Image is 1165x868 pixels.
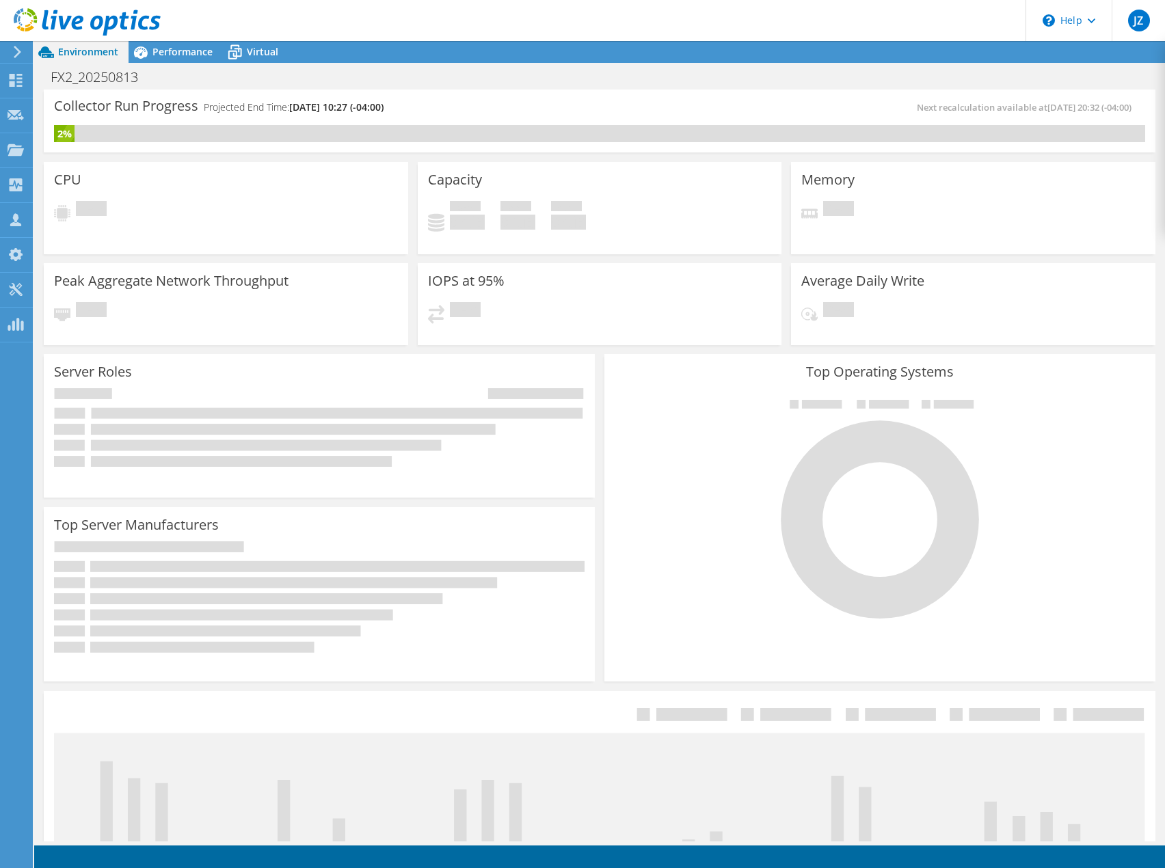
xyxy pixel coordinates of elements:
h3: IOPS at 95% [428,273,505,288]
span: Free [500,201,531,215]
span: Total [551,201,582,215]
h1: FX2_20250813 [44,70,159,85]
h3: Top Server Manufacturers [54,517,219,532]
h4: Projected End Time: [204,100,384,115]
h4: 0 GiB [450,215,485,230]
h3: Server Roles [54,364,132,379]
h3: Average Daily Write [801,273,924,288]
div: 2% [54,126,75,141]
span: Used [450,201,481,215]
span: Pending [823,302,854,321]
h3: Capacity [428,172,482,187]
span: Pending [76,302,107,321]
span: Pending [450,302,481,321]
span: Performance [152,45,213,58]
span: JZ [1128,10,1150,31]
h4: 0 GiB [500,215,535,230]
span: Virtual [247,45,278,58]
span: Environment [58,45,118,58]
span: [DATE] 20:32 (-04:00) [1047,101,1131,113]
h3: Memory [801,172,855,187]
h4: 0 GiB [551,215,586,230]
span: Pending [76,201,107,219]
span: [DATE] 10:27 (-04:00) [289,100,384,113]
h3: CPU [54,172,81,187]
h3: Peak Aggregate Network Throughput [54,273,289,288]
svg: \n [1043,14,1055,27]
span: Pending [823,201,854,219]
h3: Top Operating Systems [615,364,1145,379]
span: Next recalculation available at [917,101,1138,113]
